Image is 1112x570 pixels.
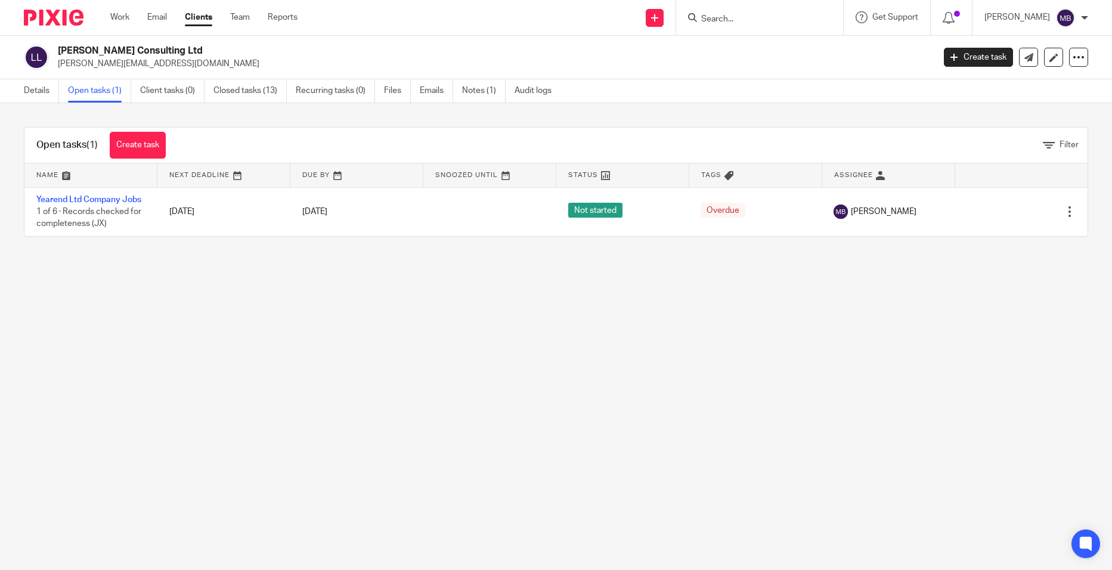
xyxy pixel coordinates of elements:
span: Snoozed Until [435,172,498,178]
img: Pixie [24,10,83,26]
a: Email [147,11,167,23]
td: [DATE] [157,187,290,236]
a: Files [384,79,411,103]
span: [DATE] [302,207,327,216]
p: [PERSON_NAME] [984,11,1050,23]
a: Create task [110,132,166,159]
span: Status [568,172,598,178]
span: Get Support [872,13,918,21]
p: [PERSON_NAME][EMAIL_ADDRESS][DOMAIN_NAME] [58,58,926,70]
a: Yearend Ltd Company Jobs [36,196,141,204]
span: Overdue [701,203,745,218]
span: Filter [1060,141,1079,149]
span: Not started [568,203,622,218]
img: svg%3E [24,45,49,70]
h1: Open tasks [36,139,98,151]
a: Create task [944,48,1013,67]
a: Audit logs [515,79,560,103]
a: Details [24,79,59,103]
a: Notes (1) [462,79,506,103]
a: Work [110,11,129,23]
span: [PERSON_NAME] [851,206,916,218]
a: Team [230,11,250,23]
span: 1 of 6 · Records checked for completeness (JX) [36,207,141,228]
a: Closed tasks (13) [213,79,287,103]
a: Reports [268,11,298,23]
a: Clients [185,11,212,23]
img: svg%3E [1056,8,1075,27]
a: Client tasks (0) [140,79,205,103]
input: Search [700,14,807,25]
a: Emails [420,79,453,103]
img: svg%3E [834,205,848,219]
h2: [PERSON_NAME] Consulting Ltd [58,45,752,57]
span: Tags [701,172,721,178]
span: (1) [86,140,98,150]
a: Recurring tasks (0) [296,79,375,103]
a: Open tasks (1) [68,79,131,103]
